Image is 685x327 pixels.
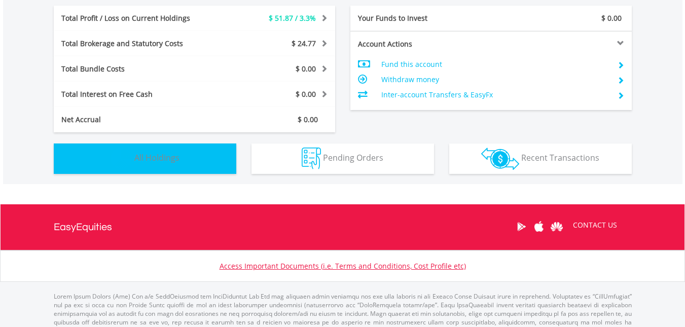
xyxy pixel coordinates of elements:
button: Pending Orders [251,143,434,174]
span: $ 24.77 [292,39,316,48]
div: Total Brokerage and Statutory Costs [54,39,218,49]
a: Google Play [513,211,530,242]
img: pending_instructions-wht.png [302,148,321,169]
span: $ 0.00 [601,13,622,23]
span: Recent Transactions [521,152,599,163]
span: $ 0.00 [296,89,316,99]
td: Fund this account [381,57,609,72]
div: Total Interest on Free Cash [54,89,218,99]
button: Recent Transactions [449,143,632,174]
td: Inter-account Transfers & EasyFx [381,87,609,102]
div: Net Accrual [54,115,218,125]
span: $ 0.00 [298,115,318,124]
td: Withdraw money [381,72,609,87]
div: Total Bundle Costs [54,64,218,74]
div: Account Actions [350,39,491,49]
span: $ 0.00 [296,64,316,74]
span: All Holdings [134,152,179,163]
div: Total Profit / Loss on Current Holdings [54,13,218,23]
a: Access Important Documents (i.e. Terms and Conditions, Cost Profile etc) [220,261,466,271]
img: transactions-zar-wht.png [481,148,519,170]
img: holdings-wht.png [111,148,132,169]
a: EasyEquities [54,204,112,250]
a: CONTACT US [566,211,624,239]
span: Pending Orders [323,152,383,163]
a: Huawei [548,211,566,242]
button: All Holdings [54,143,236,174]
a: Apple [530,211,548,242]
span: $ 51.87 / 3.3% [269,13,316,23]
div: Your Funds to Invest [350,13,491,23]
